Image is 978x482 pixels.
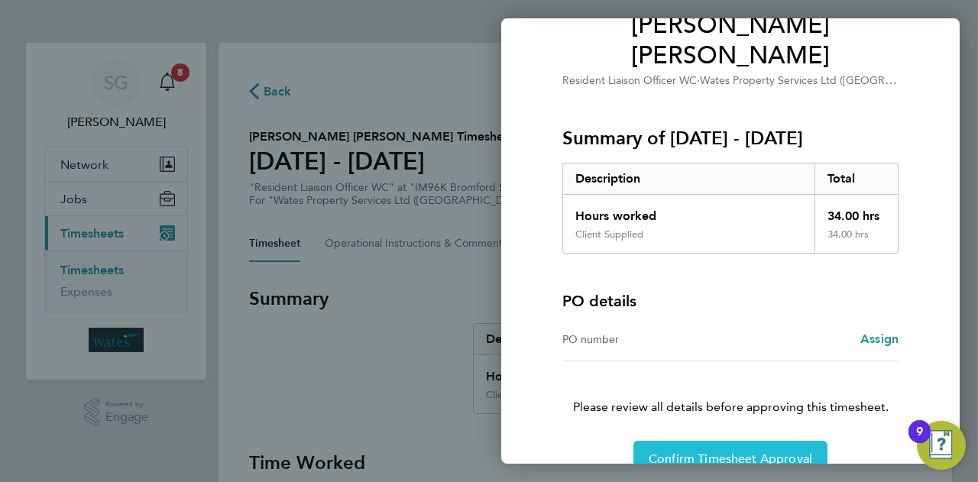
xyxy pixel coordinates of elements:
div: Client Supplied [575,228,643,241]
div: PO number [562,330,730,348]
div: Summary of 23 - 29 Aug 2025 [562,163,899,254]
p: Please review all details before approving this timesheet. [544,361,917,416]
button: Open Resource Center, 9 new notifications [917,421,966,470]
span: · [697,74,700,87]
div: 34.00 hrs [814,228,899,253]
div: 34.00 hrs [814,195,899,228]
h4: PO details [562,290,636,312]
div: Hours worked [563,195,814,228]
button: Confirm Timesheet Approval [633,441,827,477]
span: [PERSON_NAME] [PERSON_NAME] [562,10,899,71]
span: Confirm Timesheet Approval [649,451,812,467]
div: Description [563,163,814,194]
span: Wates Property Services Ltd ([GEOGRAPHIC_DATA]) [700,73,955,87]
div: Total [814,163,899,194]
span: Assign [860,332,899,346]
h3: Summary of [DATE] - [DATE] [562,126,899,150]
div: 9 [916,432,923,451]
span: Resident Liaison Officer WC [562,74,697,87]
a: Assign [860,330,899,348]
